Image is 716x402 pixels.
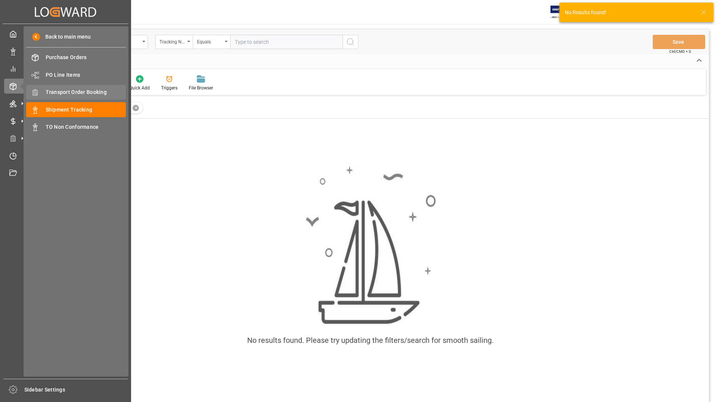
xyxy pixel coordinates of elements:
a: TO Non Conformance [26,120,126,134]
span: Ctrl/CMD + S [669,49,691,54]
a: Data Management [4,44,127,58]
div: Triggers [161,85,178,91]
span: Purchase Orders [46,54,126,61]
div: Tracking Number [160,37,185,45]
div: Equals [197,37,222,45]
div: ✕ [133,105,139,111]
span: Back to main menu [40,33,91,41]
a: Document Management [4,166,127,180]
div: No results found. Please try updating the filters/search for smooth sailing. [247,335,494,346]
span: Transport Order Booking [46,88,126,96]
a: My Cockpit [4,27,127,41]
input: Type to search [230,35,343,49]
a: PO Line Items [26,67,126,82]
a: Shipment Tracking [26,102,126,117]
span: Shipment Tracking [46,106,126,114]
button: search button [343,35,358,49]
button: open menu [155,35,193,49]
a: Transport Order Booking [26,85,126,100]
div: No Results found! [565,9,694,16]
span: PO Line Items [46,71,126,79]
a: Purchase Orders [26,50,126,65]
a: My Reports [4,61,127,76]
img: smooth_sailing.jpeg [305,165,436,326]
img: Exertis%20JAM%20-%20Email%20Logo.jpg_1722504956.jpg [550,6,576,19]
button: open menu [193,35,230,49]
a: Timeslot Management V2 [4,148,127,163]
div: File Browser [189,85,213,91]
button: Save [653,35,705,49]
div: Quick Add [129,85,150,91]
span: TO Non Conformance [46,123,126,131]
span: Sidebar Settings [24,386,128,394]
